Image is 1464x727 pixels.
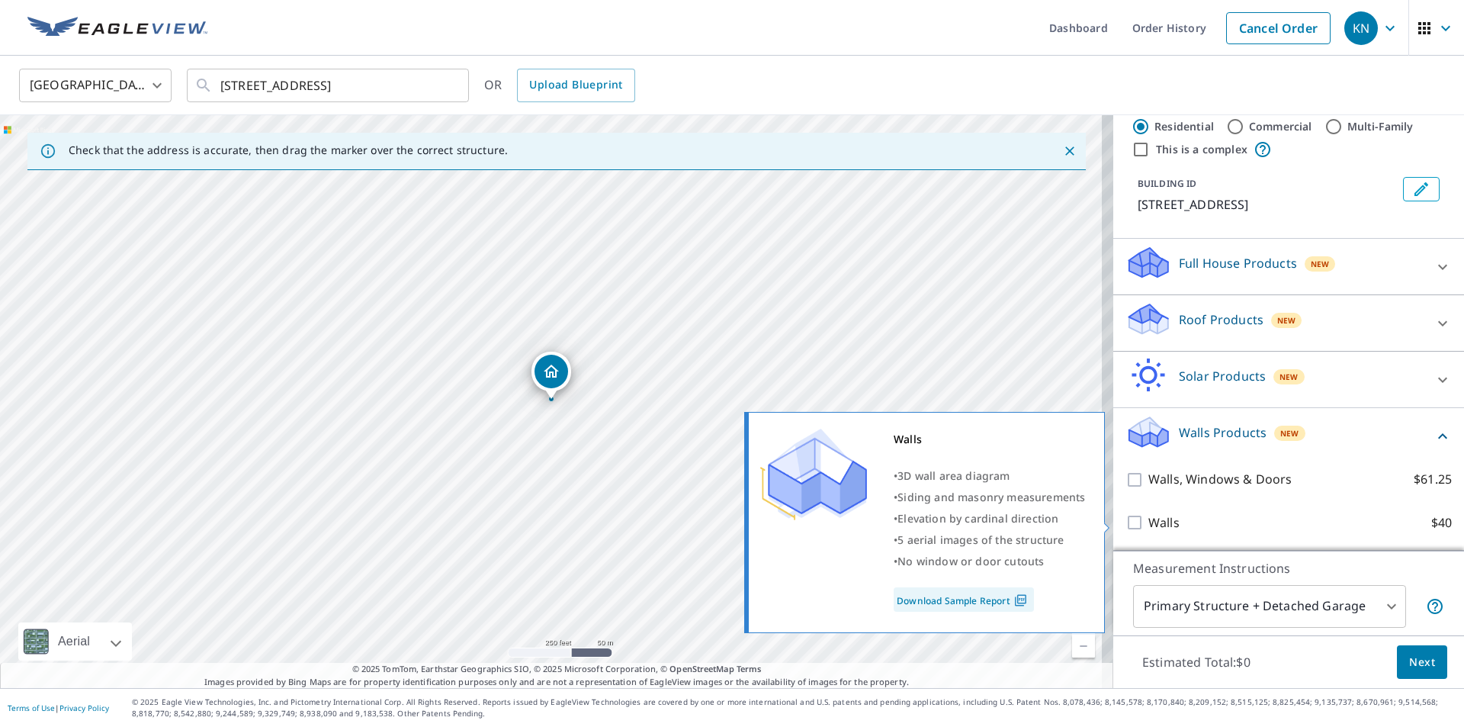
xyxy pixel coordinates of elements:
div: Full House ProductsNew [1125,245,1452,288]
a: Download Sample Report [894,587,1034,612]
p: Walls, Windows & Doors [1148,470,1292,489]
div: • [894,551,1085,572]
img: Premium [760,429,867,520]
span: No window or door cutouts [897,554,1044,568]
p: © 2025 Eagle View Technologies, Inc. and Pictometry International Corp. All Rights Reserved. Repo... [132,696,1456,719]
div: Roof ProductsNew [1125,301,1452,345]
p: Roof Products [1179,310,1263,329]
p: $61.25 [1414,470,1452,489]
div: Dropped pin, building 1, Residential property, 3514 Danville Rd Brandywine, MD 20613 [531,352,571,399]
span: Your report will include the primary structure and a detached garage if one exists. [1426,597,1444,616]
a: Cancel Order [1226,12,1331,44]
label: Commercial [1249,119,1312,134]
div: KN [1344,11,1378,45]
span: New [1311,258,1330,270]
input: Search by address or latitude-longitude [220,64,438,107]
p: BUILDING ID [1138,177,1196,190]
span: Siding and masonry measurements [897,490,1085,504]
div: [GEOGRAPHIC_DATA] [19,64,172,107]
p: Walls [1148,513,1180,532]
p: Estimated Total: $0 [1130,645,1263,679]
label: This is a complex [1156,142,1247,157]
p: Walls Products [1179,423,1267,442]
span: Upload Blueprint [529,76,622,95]
div: Aerial [53,622,95,661]
span: New [1280,427,1299,439]
p: Check that the address is accurate, then drag the marker over the correct structure. [69,143,508,157]
div: Walls [894,429,1085,450]
label: Multi-Family [1347,119,1414,134]
p: [STREET_ADDRESS] [1138,195,1397,214]
div: • [894,465,1085,487]
span: New [1277,314,1296,327]
span: 3D wall area diagram [897,468,1010,483]
a: Upload Blueprint [517,69,634,102]
span: Next [1409,653,1435,672]
div: • [894,487,1085,508]
a: Terms [737,663,762,674]
label: Residential [1154,119,1214,134]
a: Privacy Policy [59,703,109,713]
div: • [894,508,1085,529]
button: Next [1397,645,1447,680]
a: Terms of Use [8,703,55,713]
div: Solar ProductsNew [1125,358,1452,401]
div: • [894,529,1085,551]
a: OpenStreetMap [669,663,734,674]
div: Walls ProductsNew [1125,414,1452,458]
p: Measurement Instructions [1133,559,1444,577]
img: EV Logo [27,17,207,40]
div: Primary Structure + Detached Garage [1133,585,1406,628]
button: Edit building 1 [1403,177,1440,201]
a: Current Level 17, Zoom Out [1072,635,1095,658]
img: Pdf Icon [1010,594,1031,607]
span: © 2025 TomTom, Earthstar Geographics SIO, © 2025 Microsoft Corporation, © [352,663,762,676]
button: Close [1060,141,1080,161]
div: Aerial [18,622,132,661]
span: Elevation by cardinal direction [897,511,1058,526]
div: OR [484,69,635,102]
p: Full House Products [1179,254,1297,272]
p: $40 [1431,513,1452,532]
span: New [1279,371,1299,383]
p: Solar Products [1179,367,1266,385]
span: 5 aerial images of the structure [897,532,1064,547]
p: | [8,703,109,713]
